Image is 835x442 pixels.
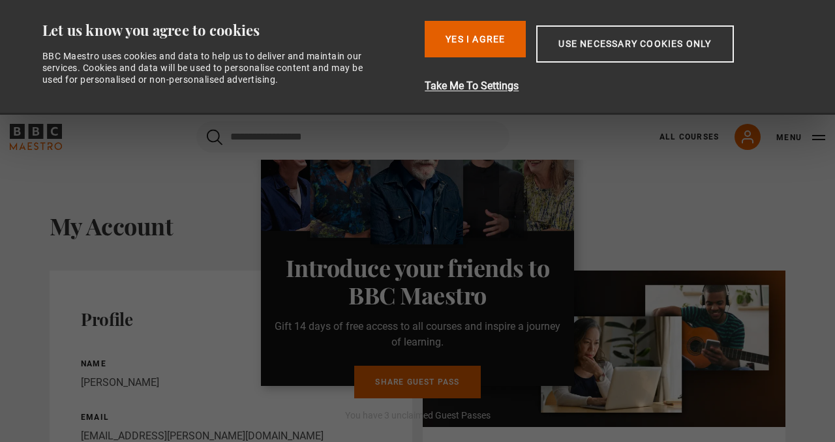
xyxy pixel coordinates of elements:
button: Take Me To Settings [425,78,802,94]
button: Toggle navigation [776,131,825,144]
h2: Profile [81,309,132,330]
a: Share guest pass [354,366,480,398]
p: Email [81,411,381,423]
div: Let us know you agree to cookies [42,21,415,40]
p: Name [81,358,381,370]
p: [PERSON_NAME] [81,375,381,390]
button: Submit the search query [207,129,222,145]
input: Search [196,121,509,153]
h3: Introduce your friends to BBC Maestro [271,254,564,308]
button: Yes I Agree [425,21,526,57]
h1: My Account [50,212,785,239]
button: Use necessary cookies only [536,25,733,63]
div: BBC Maestro uses cookies and data to help us to deliver and maintain our services. Cookies and da... [42,50,378,86]
svg: BBC Maestro [10,124,62,150]
p: Gift 14 days of free access to all courses and inspire a journey of learning. [271,319,564,350]
a: All Courses [660,131,719,143]
p: You have 3 unclaimed Guest Passes [271,409,564,422]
